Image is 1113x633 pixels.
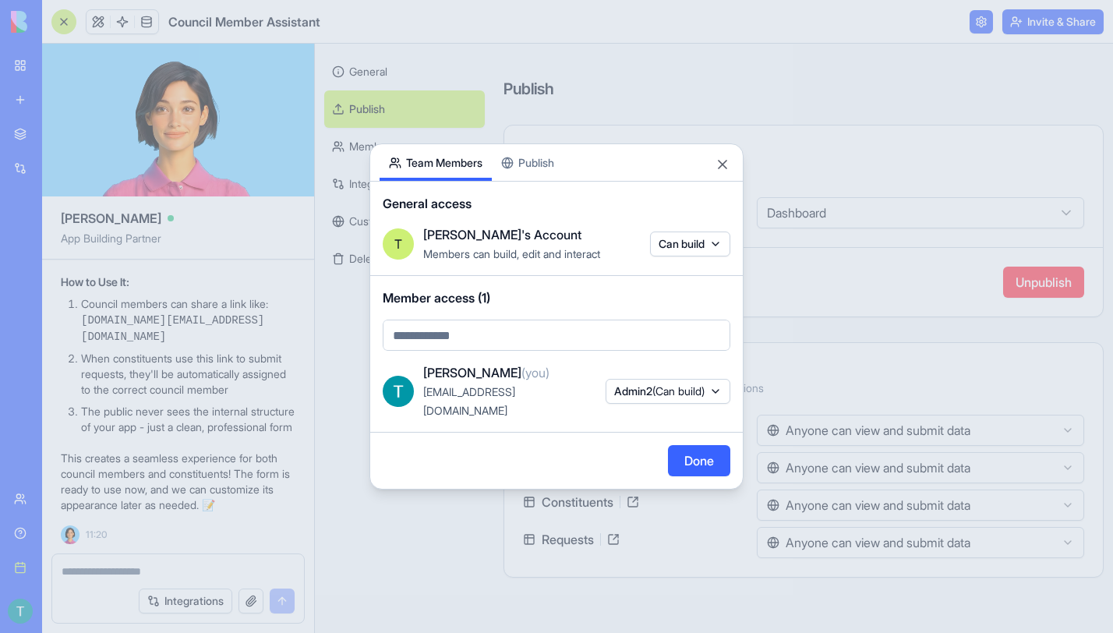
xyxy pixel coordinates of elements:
[606,379,730,404] button: Admin2(Can build)
[423,385,515,417] span: [EMAIL_ADDRESS][DOMAIN_NAME]
[380,144,492,181] button: Team Members
[423,225,581,244] span: [PERSON_NAME]'s Account
[394,235,402,253] span: T
[423,247,600,260] span: Members can build, edit and interact
[383,288,730,307] span: Member access (1)
[383,194,730,213] span: General access
[652,384,705,398] span: (Can build)
[423,363,549,382] span: [PERSON_NAME]
[650,232,730,256] button: Can build
[614,384,705,399] span: Admin2
[383,376,414,407] img: ACg8ocJe2RKpQBGPL_QfDkV1SJvaPRgxpDz4dfMNm6sm51pLWvWEqQ=s96-c
[668,445,730,476] button: Done
[521,365,549,380] span: (you)
[492,144,564,181] button: Publish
